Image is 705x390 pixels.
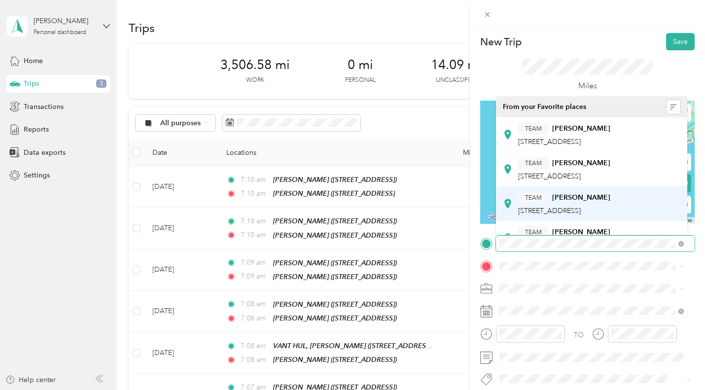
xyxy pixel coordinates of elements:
button: TEAM [518,157,549,170]
p: New Trip [480,35,522,49]
strong: [PERSON_NAME] [552,159,610,168]
button: Save [666,33,695,50]
span: TEAM [525,124,542,133]
span: [STREET_ADDRESS] [518,172,581,180]
div: TO [574,330,584,340]
span: From your Favorite places [503,103,586,111]
strong: [PERSON_NAME] [552,193,610,202]
span: TEAM [525,159,542,168]
iframe: Everlance-gr Chat Button Frame [650,335,705,390]
button: TEAM [518,192,549,204]
button: TEAM [518,226,549,239]
strong: [PERSON_NAME] [552,228,610,237]
img: Google [483,211,515,224]
p: Miles [578,80,597,92]
span: [STREET_ADDRESS] [518,138,581,146]
a: Open this area in Google Maps (opens a new window) [483,211,515,224]
span: TEAM [525,193,542,202]
span: TEAM [525,228,542,237]
button: TEAM [518,123,549,135]
span: [STREET_ADDRESS] [518,207,581,215]
strong: [PERSON_NAME] [552,124,610,133]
